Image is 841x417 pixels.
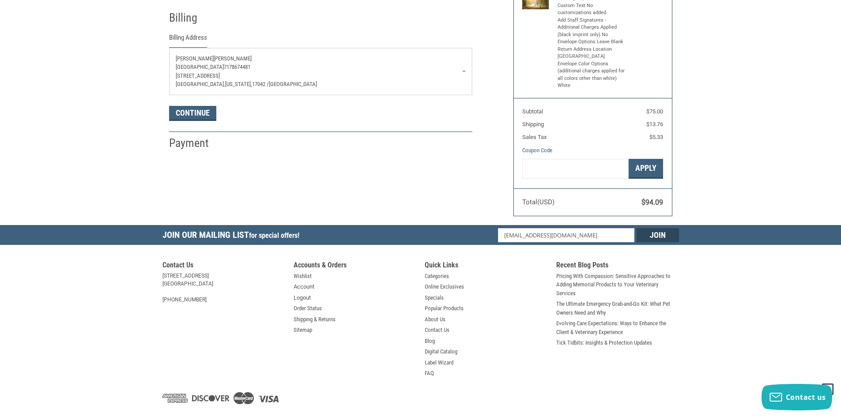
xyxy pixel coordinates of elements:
[425,304,464,313] a: Popular Products
[558,17,626,39] li: Add Staff Signatures - Additional Charges Applied (black imprint only) No
[294,304,322,313] a: Order Status
[169,136,221,150] h2: Payment
[558,38,626,46] li: Envelope Options Leave Blank
[162,261,285,272] h5: Contact Us
[556,261,679,272] h5: Recent Blog Posts
[176,64,224,70] span: [GEOGRAPHIC_DATA]
[556,319,679,336] a: Evolving Care Expectations: Ways to Enhance the Client & Veterinary Experience
[425,358,453,367] a: Label Wizard
[425,337,435,346] a: Blog
[294,261,416,272] h5: Accounts & Orders
[522,198,554,206] span: Total (USD)
[522,121,544,128] span: Shipping
[225,81,252,87] span: [US_STATE],
[558,46,626,60] li: Return Address Location [GEOGRAPHIC_DATA]
[641,198,663,207] span: $94.09
[425,326,449,334] a: Contact Us
[649,134,663,140] span: $5.33
[162,272,285,304] address: [STREET_ADDRESS] [GEOGRAPHIC_DATA] [PHONE_NUMBER]
[556,300,679,317] a: The Ultimate Emergency Grab-and-Go Kit: What Pet Owners Need and Why
[522,147,552,154] a: Coupon Code
[252,81,269,87] span: 17042 /
[425,347,457,356] a: Digital Catalog
[170,48,472,95] a: Enter or select a different address
[425,261,547,272] h5: Quick Links
[558,2,626,17] li: Custom Text No customizations added
[294,293,311,302] a: Logout
[762,384,832,410] button: Contact us
[425,315,445,324] a: About Us
[786,392,826,402] span: Contact us
[629,159,663,179] button: Apply
[637,228,679,242] input: Join
[425,272,449,281] a: Categories
[169,33,207,47] legend: Billing Address
[269,81,317,87] span: [GEOGRAPHIC_DATA]
[176,72,220,79] span: [STREET_ADDRESS]
[425,282,464,291] a: Online Exclusives
[522,134,547,140] span: Sales Tax
[294,315,336,324] a: Shipping & Returns
[556,338,652,347] a: Tick Tidbits: Insights & Protection Updates
[646,108,663,115] span: $75.00
[294,326,312,334] a: Sitemap
[162,225,304,248] h5: Join Our Mailing List
[498,228,634,242] input: Email
[224,64,250,70] span: 7178674481
[294,282,314,291] a: Account
[646,121,663,128] span: $13.76
[425,293,444,302] a: Specials
[169,11,221,25] h2: Billing
[522,159,629,179] input: Gift Certificate or Coupon Code
[176,81,225,87] span: [GEOGRAPHIC_DATA],
[425,369,434,378] a: FAQ
[522,108,543,115] span: Subtotal
[214,55,252,62] span: [PERSON_NAME]
[558,60,626,90] li: Envelope Color Options (additional charges applied for all colors other than white) White
[249,231,299,240] span: for special offers!
[294,272,312,281] a: Wishlist
[556,272,679,298] a: Pricing With Compassion: Sensitive Approaches to Adding Memorial Products to Your Veterinary Serv...
[169,106,216,121] button: Continue
[176,55,214,62] span: [PERSON_NAME]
